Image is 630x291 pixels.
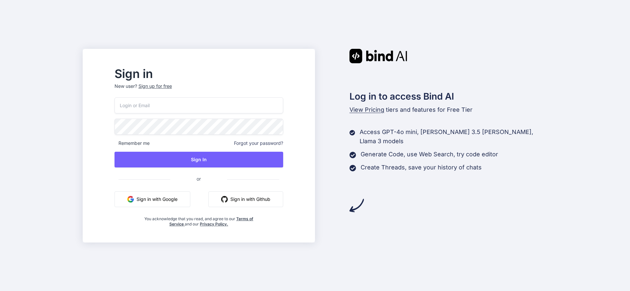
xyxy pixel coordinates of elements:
span: or [170,171,227,187]
span: Forgot your password? [234,140,283,146]
button: Sign In [115,152,283,167]
img: github [221,196,228,203]
p: New user? [115,83,283,97]
p: Generate Code, use Web Search, try code editor [361,150,498,159]
h2: Sign in [115,68,283,79]
span: View Pricing [349,106,384,113]
img: google [127,196,134,203]
h2: Log in to access Bind AI [349,89,548,103]
img: arrow [349,198,364,213]
button: Sign in with Github [208,191,283,207]
span: Remember me [115,140,150,146]
div: You acknowledge that you read, and agree to our and our [142,212,255,227]
a: Terms of Service [169,216,253,226]
input: Login or Email [115,97,283,113]
p: Access GPT-4o mini, [PERSON_NAME] 3.5 [PERSON_NAME], Llama 3 models [360,127,547,146]
img: Bind AI logo [349,49,407,63]
div: Sign up for free [138,83,172,89]
p: tiers and features for Free Tier [349,105,548,114]
a: Privacy Policy. [200,222,228,226]
p: Create Threads, save your history of chats [361,163,482,172]
button: Sign in with Google [115,191,190,207]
